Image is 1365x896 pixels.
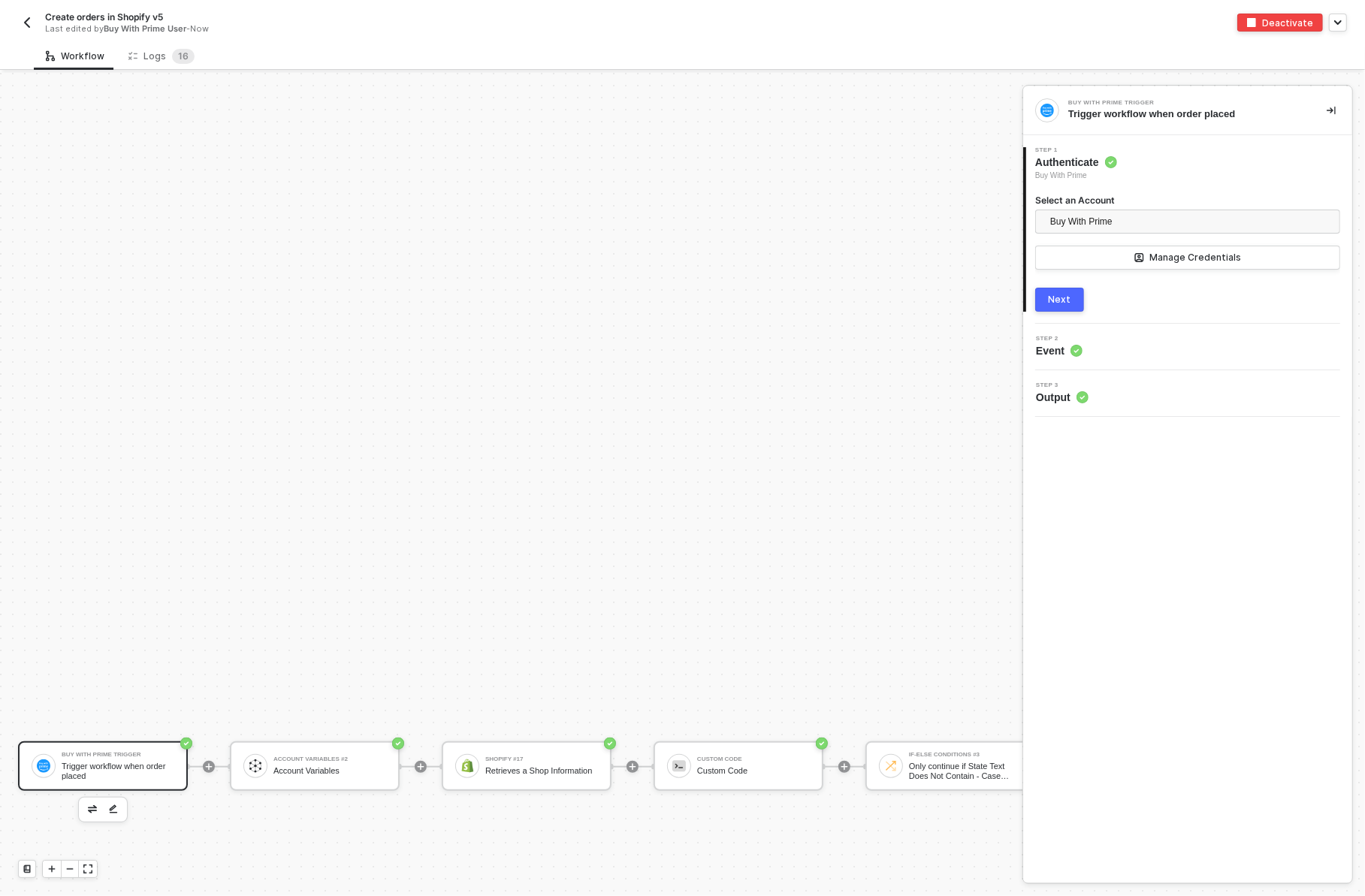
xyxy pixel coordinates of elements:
span: icon-play [416,762,425,771]
div: Last edited by - Now [45,23,648,35]
span: Step 2 [1036,336,1083,342]
span: icon-success-page [180,738,192,750]
sup: 16 [172,49,195,64]
button: edit-cred [104,801,122,819]
div: Deactivate [1262,17,1313,29]
div: Custom Code [697,756,810,762]
div: Custom Code [697,766,810,776]
div: Buy With Prime Trigger [1068,100,1294,106]
span: icon-expand [83,864,92,873]
div: Account Variables #2 [273,756,386,762]
div: Buy With Prime Trigger [62,752,174,758]
div: Trigger workflow when order placed [62,762,174,780]
div: Trigger workflow when order placed [1068,107,1303,121]
span: 1 [178,50,183,62]
span: Step 3 [1036,382,1089,388]
span: icon-success-page [392,738,404,750]
img: icon [884,759,898,773]
span: Create orders in Shopify v5 [45,11,163,23]
div: Manage Credentials [1150,252,1242,264]
span: Buy With Prime [1035,170,1117,182]
div: Retrieves a Shop Information [485,766,598,776]
img: edit-cred [109,804,118,815]
span: Output [1036,390,1089,405]
span: icon-play [204,762,213,771]
button: back [18,14,36,32]
div: Only continue if State Text Does Not Contain - Case Sensitive CANCELLED [909,762,1022,780]
span: icon-play [47,864,56,873]
span: icon-minus [65,864,74,873]
span: icon-manage-credentials [1134,253,1144,262]
div: If-Else Conditions #3 [909,752,1022,758]
button: edit-cred [83,801,101,819]
div: Shopify #17 [485,756,598,762]
img: integration-icon [1040,104,1054,117]
span: icon-play [840,762,849,771]
button: Next [1035,288,1084,312]
label: Select an Account [1035,194,1340,207]
span: Event [1036,343,1083,358]
span: Authenticate [1035,155,1117,170]
button: Manage Credentials [1035,246,1340,270]
span: icon-success-page [604,738,616,750]
span: icon-success-page [816,738,828,750]
span: Step 1 [1035,147,1117,153]
div: Account Variables [273,766,386,776]
div: Next [1049,294,1071,306]
img: icon [461,759,474,773]
span: Buy With Prime User [104,23,186,34]
div: Logs [128,49,195,64]
span: icon-collapse-right [1327,106,1336,115]
button: deactivateDeactivate [1237,14,1323,32]
div: Workflow [46,50,104,62]
img: icon [37,759,50,773]
img: edit-cred [88,805,97,813]
img: back [21,17,33,29]
span: 6 [183,50,189,62]
img: icon [249,759,262,773]
img: icon [672,759,686,773]
img: deactivate [1247,18,1256,27]
div: Step 1Authenticate Buy With PrimeSelect an AccountBuy With Prime Manage CredentialsNext [1023,147,1352,312]
span: icon-play [628,762,637,771]
span: Buy With Prime [1050,210,1113,233]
